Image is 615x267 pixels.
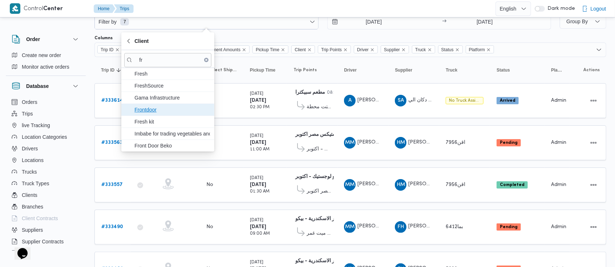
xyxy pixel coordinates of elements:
label: Columns [94,35,113,41]
span: Orders [22,98,37,106]
span: اجيليتى لوجيستيكس مصر اكتوبر [307,187,331,196]
button: Branches [9,201,83,213]
span: A [348,95,352,106]
button: Remove Trip Points from selection in this group [343,48,348,52]
span: Pickup Time [252,45,288,53]
button: Trips [114,4,134,13]
span: تستت محطة [307,103,331,112]
input: Press the down key to open a popover containing a calendar. [328,15,410,29]
span: Locations [22,156,44,165]
span: MM [345,179,355,191]
small: [DATE] [250,92,263,96]
span: Devices [22,249,40,258]
div: Muhammad Marawan Diab [344,137,356,149]
button: Remove Truck from selection in this group [428,48,432,52]
span: Drivers [22,144,38,153]
span: Collect Shipment Amounts [206,67,237,73]
button: Home [94,4,116,13]
span: Pickup Time [256,46,279,54]
button: Client [121,32,214,50]
svg: Sorted in descending order [116,67,122,73]
span: Trip Points [321,46,342,54]
div: Order [6,49,86,76]
span: مصنع بونجورنو لوجستيك - اكتوبر [307,145,331,154]
span: Create new order [22,51,61,60]
button: Suppliers [9,224,83,236]
span: [PERSON_NAME] [PERSON_NAME] [408,182,493,187]
b: [DATE] [250,140,266,145]
div: Hana Mjada Rais Ahmad [395,179,406,191]
span: No Truck Assigned [446,97,483,104]
span: Driver [354,45,378,53]
b: [DATE] [250,98,266,103]
button: Location Categories [9,131,83,143]
span: No truck assigned [449,98,487,103]
span: [PERSON_NAME] [PERSON_NAME] [357,224,442,229]
span: Platform [466,45,494,53]
div: No [206,224,213,230]
button: Orders [9,96,83,108]
b: [DATE] [250,224,266,229]
small: [DATE] [250,218,263,222]
span: Frontdoor [134,105,210,114]
span: Admin [551,140,566,145]
b: مخزن فرونت دور الاسكندرية - بيكو [295,217,369,221]
button: Order [12,35,80,44]
span: Client [134,37,149,45]
span: HM [397,179,405,191]
b: مصنع بونجورنو لوجستيك - اكتوبر [295,174,363,179]
span: Status [438,45,463,53]
span: Clients [22,191,37,199]
span: HM [397,137,405,149]
b: Pending [500,141,518,145]
small: [DATE] [250,176,263,180]
button: Filter by7 available filters [95,15,318,29]
span: Truck Types [22,179,49,188]
button: live Tracking [9,120,83,131]
button: Clear input [204,58,209,62]
iframe: chat widget [7,238,31,260]
span: Actions [583,67,600,73]
button: Remove Platform from selection in this group [486,48,491,52]
span: 7 available filters [120,18,129,25]
span: Admin [551,224,566,229]
button: Status [494,64,541,76]
span: اقن7956 [446,140,465,145]
small: [DATE] [250,260,263,264]
button: Supplier [392,64,436,76]
a: #333614 [101,96,123,105]
span: [PERSON_NAME] [357,182,399,187]
span: Supplier [384,46,400,54]
b: مطعم سبيكترا [295,90,325,95]
button: Pickup Time [247,64,283,76]
button: Devices [9,247,83,259]
span: Arrived [497,97,519,104]
span: [PERSON_NAME] [357,98,399,102]
small: 09:00 AM [250,232,270,236]
span: live Tracking [22,121,50,130]
span: Collect Shipment Amounts [186,45,250,53]
div: → [442,19,446,24]
button: Actions [588,137,599,149]
b: # 333563 [101,140,123,145]
span: Front Door Beko [134,141,210,150]
span: Fresh [134,69,210,78]
div: Database [6,96,86,254]
a: #333563 [101,138,123,147]
b: # 333614 [101,98,123,103]
button: Driver [341,64,385,76]
span: سائقين المتجر دكان الي [408,98,458,102]
span: اقن7956 [446,182,465,187]
h3: Database [26,82,49,90]
span: MM [345,137,355,149]
span: Truck [412,45,435,53]
a: #333557 [101,181,123,189]
div: Hana Mjada Rais Ahmad [395,137,406,149]
button: Truck [443,64,486,76]
div: Ahmed [344,95,356,106]
b: Arrived [500,98,515,103]
span: SA [398,95,404,106]
button: Trips [9,108,83,120]
span: Status [497,67,510,73]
